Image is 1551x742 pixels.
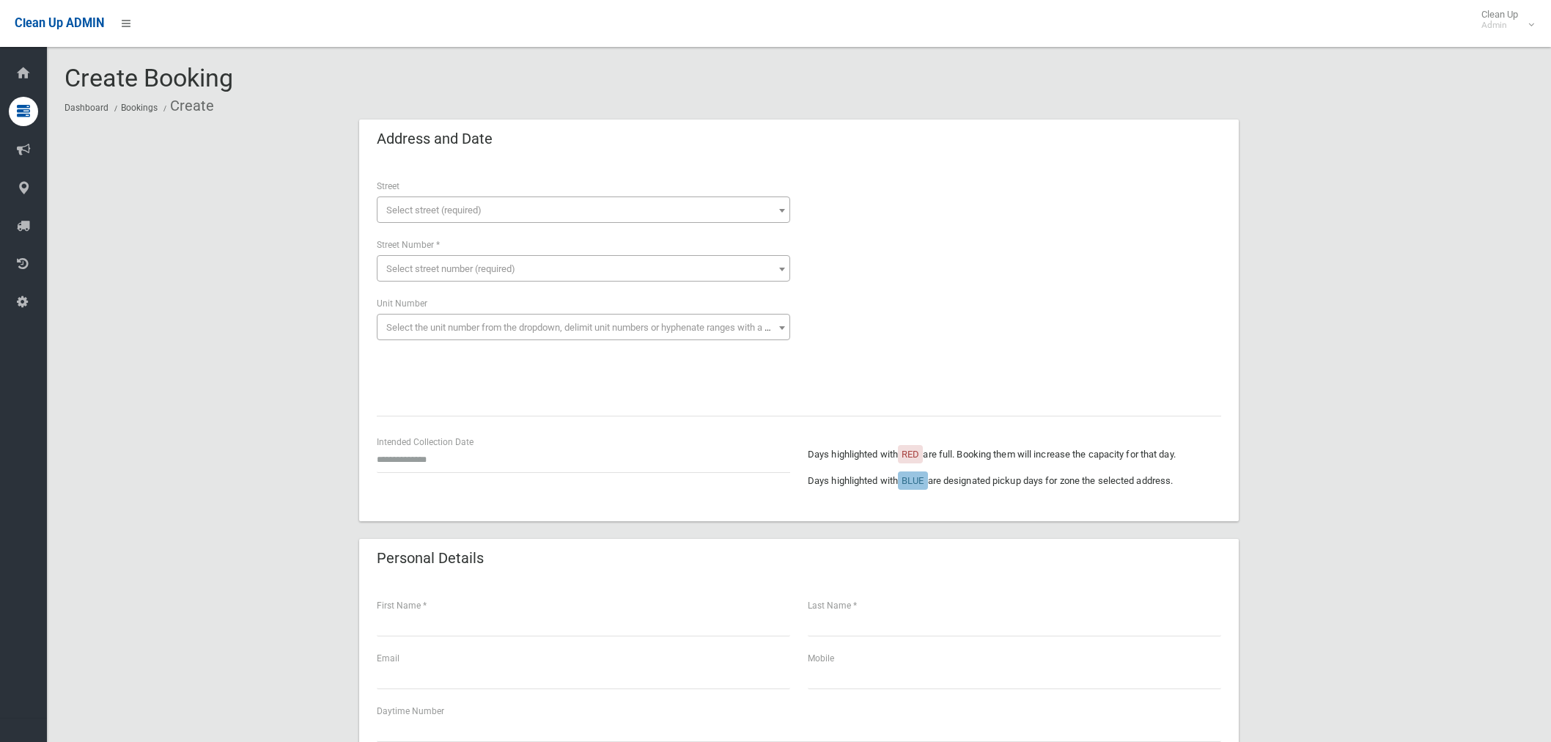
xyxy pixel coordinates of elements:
[359,544,501,573] header: Personal Details
[359,125,510,153] header: Address and Date
[386,263,515,274] span: Select street number (required)
[1481,20,1518,31] small: Admin
[902,475,924,486] span: BLUE
[902,449,919,460] span: RED
[386,205,482,216] span: Select street (required)
[1474,9,1533,31] span: Clean Up
[65,103,108,113] a: Dashboard
[121,103,158,113] a: Bookings
[386,322,796,333] span: Select the unit number from the dropdown, delimit unit numbers or hyphenate ranges with a comma
[65,63,233,92] span: Create Booking
[160,92,214,120] li: Create
[808,472,1221,490] p: Days highlighted with are designated pickup days for zone the selected address.
[808,446,1221,463] p: Days highlighted with are full. Booking them will increase the capacity for that day.
[15,16,104,30] span: Clean Up ADMIN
